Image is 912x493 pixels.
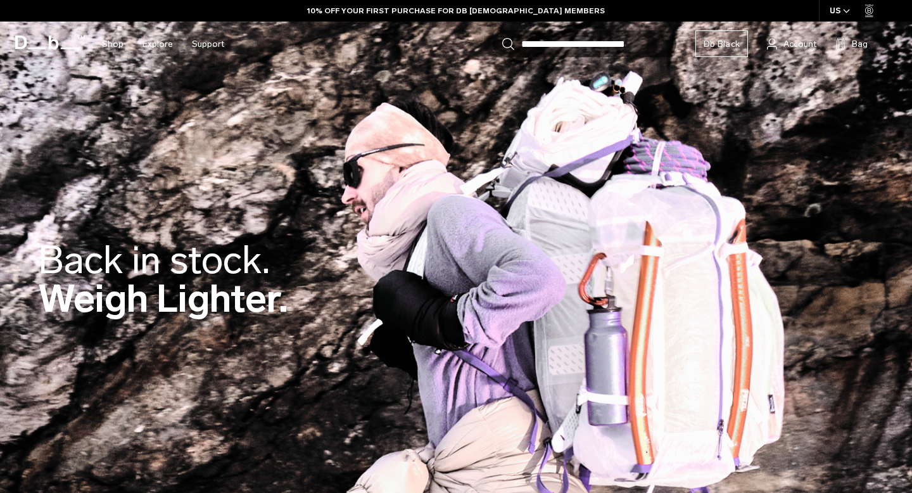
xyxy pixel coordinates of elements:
[783,37,816,51] span: Account
[695,30,748,57] a: Db Black
[142,22,173,67] a: Explore
[835,36,868,51] button: Bag
[767,36,816,51] a: Account
[102,22,123,67] a: Shop
[38,241,288,318] h2: Weigh Lighter.
[38,237,270,283] span: Back in stock.
[192,22,224,67] a: Support
[92,22,234,67] nav: Main Navigation
[852,37,868,51] span: Bag
[307,5,605,16] a: 10% OFF YOUR FIRST PURCHASE FOR DB [DEMOGRAPHIC_DATA] MEMBERS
